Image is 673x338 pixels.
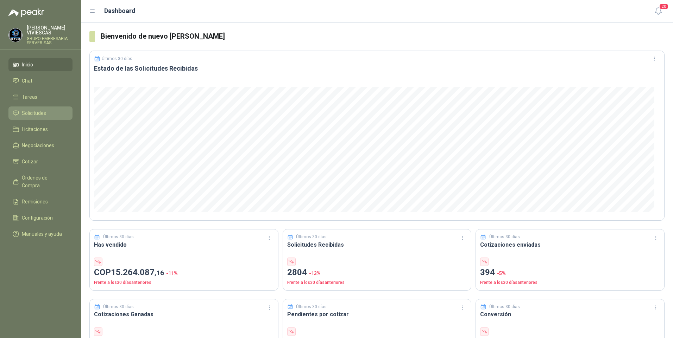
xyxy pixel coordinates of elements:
[22,158,38,165] span: Cotizar
[22,125,48,133] span: Licitaciones
[489,304,520,310] p: Últimos 30 días
[22,77,32,85] span: Chat
[287,240,467,249] h3: Solicitudes Recibidas
[8,90,73,104] a: Tareas
[296,304,327,310] p: Últimos 30 días
[309,271,321,276] span: -13 %
[8,171,73,192] a: Órdenes de Compra
[27,25,73,35] p: [PERSON_NAME] VIVIESCAS
[94,240,274,249] h3: Has vendido
[22,109,46,117] span: Solicitudes
[9,28,22,42] img: Company Logo
[480,310,660,319] h3: Conversión
[8,139,73,152] a: Negociaciones
[22,230,62,238] span: Manuales y ayuda
[103,234,134,240] p: Últimos 30 días
[22,214,53,222] span: Configuración
[8,123,73,136] a: Licitaciones
[8,8,44,17] img: Logo peakr
[22,61,33,69] span: Inicio
[287,279,467,286] p: Frente a los 30 días anteriores
[166,271,178,276] span: -11 %
[22,142,54,149] span: Negociaciones
[296,234,327,240] p: Últimos 30 días
[102,56,132,61] p: Últimos 30 días
[8,195,73,208] a: Remisiones
[155,269,164,277] span: ,16
[94,266,274,279] p: COP
[111,267,164,277] span: 15.264.087
[22,198,48,206] span: Remisiones
[659,3,669,10] span: 20
[104,6,136,16] h1: Dashboard
[480,279,660,286] p: Frente a los 30 días anteriores
[8,106,73,120] a: Solicitudes
[94,279,274,286] p: Frente a los 30 días anteriores
[94,310,274,319] h3: Cotizaciones Ganadas
[101,31,665,42] h3: Bienvenido de nuevo [PERSON_NAME]
[94,64,660,73] h3: Estado de las Solicitudes Recibidas
[27,37,73,45] p: GRUPO EMPRESARIAL SERVER SAS
[8,211,73,225] a: Configuración
[8,155,73,168] a: Cotizar
[287,310,467,319] h3: Pendientes por cotizar
[8,227,73,241] a: Manuales y ayuda
[103,304,134,310] p: Últimos 30 días
[497,271,506,276] span: -5 %
[489,234,520,240] p: Últimos 30 días
[8,58,73,71] a: Inicio
[22,174,66,189] span: Órdenes de Compra
[22,93,37,101] span: Tareas
[287,266,467,279] p: 2804
[480,266,660,279] p: 394
[480,240,660,249] h3: Cotizaciones enviadas
[8,74,73,87] a: Chat
[652,5,665,18] button: 20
